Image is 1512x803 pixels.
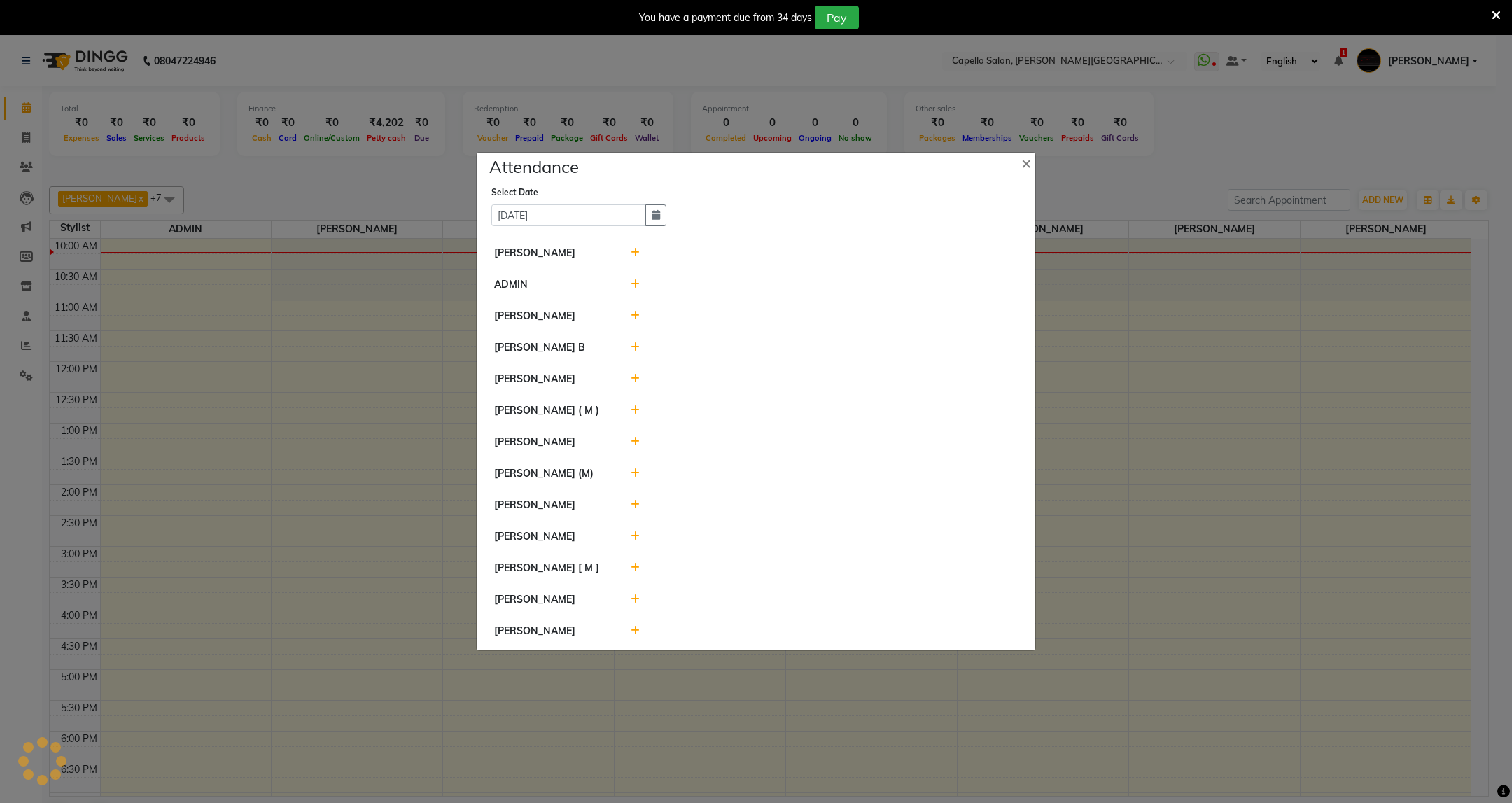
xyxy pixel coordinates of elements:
div: ADMIN [484,277,620,292]
div: [PERSON_NAME] [484,309,620,323]
div: [PERSON_NAME] (M) [484,466,620,481]
div: [PERSON_NAME] [484,435,620,449]
div: [PERSON_NAME] [484,246,620,260]
div: [PERSON_NAME] [484,529,620,544]
div: [PERSON_NAME] [484,372,620,386]
div: You have a payment due from 34 days [639,11,812,25]
div: [PERSON_NAME] [ M ] [484,561,620,575]
input: Select date [491,204,646,226]
span: × [1021,152,1031,173]
div: [PERSON_NAME] [484,624,620,638]
div: [PERSON_NAME] B [484,340,620,355]
label: Select Date [491,186,538,199]
div: [PERSON_NAME] ( M ) [484,403,620,418]
h4: Attendance [489,154,579,179]
button: Close [1010,143,1045,182]
div: [PERSON_NAME] [484,498,620,512]
button: Pay [815,6,859,29]
div: [PERSON_NAME] [484,592,620,607]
